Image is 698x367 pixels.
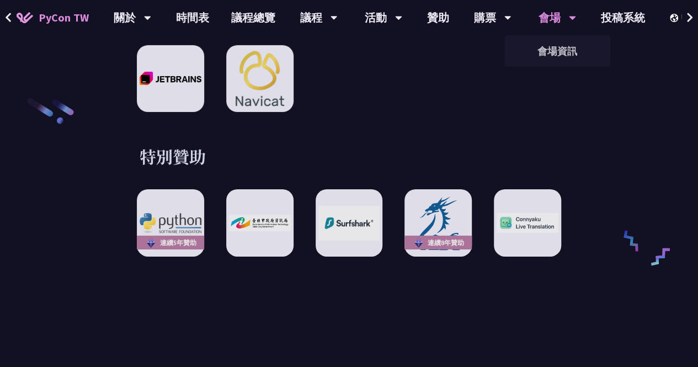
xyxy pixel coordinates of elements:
div: 連續5年贊助 [137,236,204,249]
a: 會場資訊 [504,38,610,64]
h3: 特別贊助 [140,145,558,167]
span: PyCon TW [39,9,89,26]
img: Connyaku [497,213,558,232]
a: PyCon TW [6,4,100,31]
img: Department of Information Technology, Taipei City Government [229,215,291,232]
div: 連續8年贊助 [404,236,472,249]
img: sponsor-logo-diamond [145,236,157,249]
img: JetBrains [140,72,201,85]
img: sponsor-logo-diamond [412,236,425,249]
img: Navicat [229,46,291,112]
img: Home icon of PyCon TW 2025 [17,12,33,23]
img: Locale Icon [670,14,681,22]
img: 天瓏資訊圖書 [407,195,469,252]
img: Python Software Foundation [140,213,201,233]
img: Surfshark [318,206,380,241]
